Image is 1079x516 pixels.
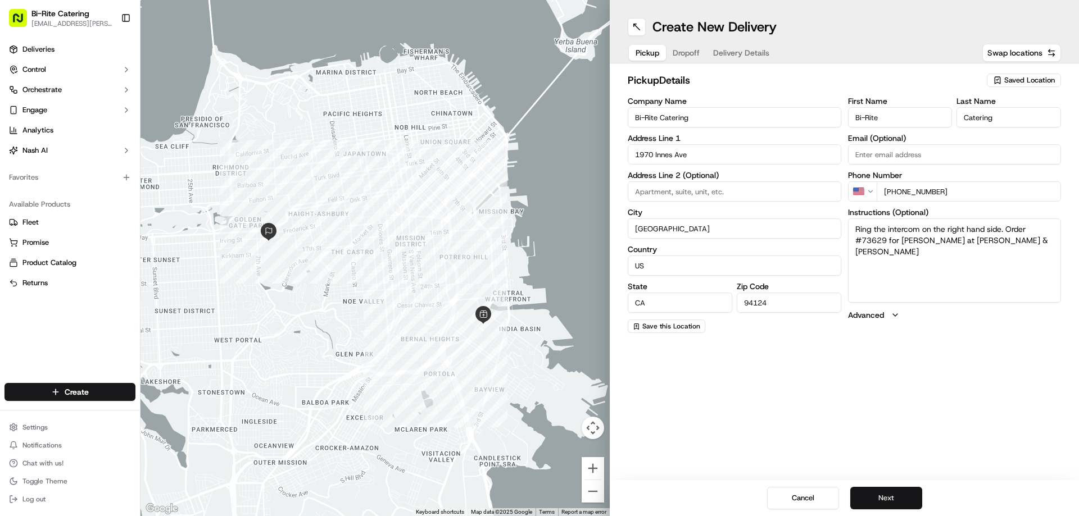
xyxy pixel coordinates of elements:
[628,107,841,127] input: Enter company name
[628,245,841,253] label: Country
[4,274,135,292] button: Returns
[11,45,205,63] p: Welcome 👋
[51,118,155,127] div: We're available if you need us!
[22,251,86,262] span: Knowledge Base
[4,81,135,99] button: Orchestrate
[628,181,841,202] input: Apartment, suite, unit, etc.
[848,208,1062,216] label: Instructions (Optional)
[956,107,1061,127] input: Enter last name
[628,218,841,239] input: Enter city
[9,258,131,268] a: Product Catalog
[628,97,841,105] label: Company Name
[22,125,53,135] span: Analytics
[22,145,48,156] span: Nash AI
[848,309,1062,321] button: Advanced
[956,97,1061,105] label: Last Name
[95,252,104,261] div: 💻
[848,218,1062,303] textarea: Ring the intercom on the right hand side. Order #73629 for [PERSON_NAME] at [PERSON_NAME] & [PERS...
[628,144,841,165] input: Enter address
[628,293,732,313] input: Enter state
[848,97,953,105] label: First Name
[22,44,55,54] span: Deliveries
[106,251,180,262] span: API Documentation
[11,11,34,34] img: Nash
[877,181,1062,202] input: Enter phone number
[628,255,841,276] input: Enter country
[24,107,44,127] img: 5e9a9d7314ff4150bce227a61376b483.jpg
[652,18,777,36] h1: Create New Delivery
[22,175,31,184] img: 1736555255976-a54dd68f-1ca7-489b-9aae-adbdc363a1c4
[22,258,76,268] span: Product Catalog
[539,509,555,515] a: Terms (opens in new tab)
[628,208,841,216] label: City
[4,168,135,186] div: Favorites
[22,441,62,450] span: Notifications
[9,217,131,227] a: Fleet
[9,278,131,288] a: Returns
[582,457,604,480] button: Zoom in
[4,101,135,119] button: Engage
[636,47,659,58] span: Pickup
[143,501,180,516] img: Google
[22,85,62,95] span: Orchestrate
[642,322,700,331] span: Save this Location
[628,171,841,179] label: Address Line 2 (Optional)
[99,204,123,213] span: [DATE]
[4,419,135,435] button: Settings
[9,238,131,248] a: Promise
[987,47,1042,58] span: Swap locations
[22,477,67,486] span: Toggle Theme
[22,238,49,248] span: Promise
[11,163,29,181] img: Joseph V.
[22,495,46,504] span: Log out
[99,174,123,183] span: [DATE]
[628,72,980,88] h2: pickup Details
[4,455,135,471] button: Chat with us!
[582,480,604,503] button: Zoom out
[90,246,185,267] a: 💻API Documentation
[22,65,46,75] span: Control
[848,134,1062,142] label: Email (Optional)
[582,417,604,439] button: Map camera controls
[987,72,1061,88] button: Saved Location
[22,423,48,432] span: Settings
[673,47,700,58] span: Dropoff
[848,309,884,321] label: Advanced
[4,195,135,213] div: Available Products
[11,107,31,127] img: 1736555255976-a54dd68f-1ca7-489b-9aae-adbdc363a1c4
[628,134,841,142] label: Address Line 1
[11,194,29,212] img: Liam S.
[22,217,39,227] span: Fleet
[174,144,205,157] button: See all
[561,509,606,515] a: Report a map error
[143,501,180,516] a: Open this area in Google Maps (opens a new window)
[7,246,90,267] a: 📗Knowledge Base
[767,487,839,509] button: Cancel
[112,278,136,287] span: Pylon
[35,174,91,183] span: [PERSON_NAME]
[4,40,135,58] a: Deliveries
[22,205,31,214] img: 1736555255976-a54dd68f-1ca7-489b-9aae-adbdc363a1c4
[79,278,136,287] a: Powered byPylon
[737,293,841,313] input: Enter zip code
[65,386,89,398] span: Create
[4,473,135,489] button: Toggle Theme
[1004,75,1055,85] span: Saved Location
[35,204,91,213] span: [PERSON_NAME]
[4,121,135,139] a: Analytics
[4,437,135,453] button: Notifications
[471,509,532,515] span: Map data ©2025 Google
[191,111,205,124] button: Start new chat
[4,383,135,401] button: Create
[22,105,47,115] span: Engage
[4,61,135,79] button: Control
[628,282,732,290] label: State
[4,141,135,159] button: Nash AI
[31,19,112,28] button: [EMAIL_ADDRESS][PERSON_NAME][DOMAIN_NAME]
[4,4,116,31] button: Bi-Rite Catering[EMAIL_ADDRESS][PERSON_NAME][DOMAIN_NAME]
[22,459,64,468] span: Chat with us!
[850,487,922,509] button: Next
[93,174,97,183] span: •
[4,254,135,272] button: Product Catalog
[848,144,1062,165] input: Enter email address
